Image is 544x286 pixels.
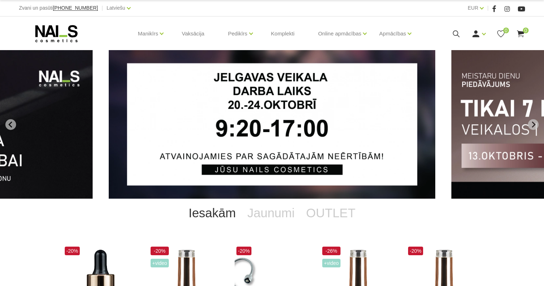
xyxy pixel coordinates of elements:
[503,28,509,33] span: 0
[322,259,341,267] span: +Video
[236,247,252,255] span: -20%
[53,5,98,11] a: [PHONE_NUMBER]
[300,199,361,227] a: OUTLET
[183,199,241,227] a: Iesakām
[408,247,423,255] span: -20%
[102,4,103,13] span: |
[487,4,489,13] span: |
[468,4,479,12] a: EUR
[19,4,98,13] div: Zvani un pasūti
[65,247,80,255] span: -20%
[228,19,247,48] a: Pedikīrs
[265,16,300,51] a: Komplekti
[241,199,300,227] a: Jaunumi
[322,247,341,255] span: -26%
[107,4,125,12] a: Latviešu
[151,247,169,255] span: -20%
[318,19,361,48] a: Online apmācības
[528,119,539,130] button: Next slide
[379,19,406,48] a: Apmācības
[176,16,210,51] a: Vaksācija
[138,19,158,48] a: Manikīrs
[496,29,505,38] a: 0
[5,119,16,130] button: Go to last slide
[516,29,525,38] a: 0
[523,28,529,33] span: 0
[151,259,169,267] span: +Video
[109,50,435,199] li: 1 of 13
